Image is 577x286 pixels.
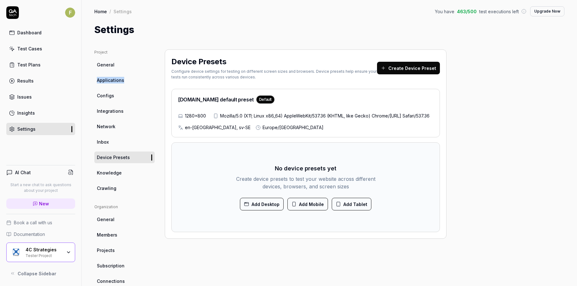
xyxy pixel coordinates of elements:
[25,253,62,258] div: Tester Project
[263,124,324,131] span: Europe/[GEOGRAPHIC_DATA]
[17,29,42,36] div: Dashboard
[6,107,75,119] a: Insights
[171,56,226,67] h2: Device Presets
[114,8,132,14] div: Settings
[6,91,75,103] a: Issues
[178,95,275,104] h2: [DOMAIN_NAME] default preset
[220,112,430,119] span: Mozilla/5.0 (X11; Linux x86_64) AppleWebKit/537.36 (KHTML, like Gecko) Chrome/[URL] Safari/537.36
[94,121,155,132] a: Network
[6,59,75,71] a: Test Plans
[6,219,75,226] a: Book a call with us
[94,260,155,272] a: Subscription
[377,62,440,74] button: Create Device Preset
[65,6,75,19] button: F
[185,124,251,131] span: en-[GEOGRAPHIC_DATA], sv-SE
[17,126,36,132] div: Settings
[6,198,75,209] a: New
[6,182,75,193] p: Start a new chat to ask questions about your project
[94,49,155,55] div: Project
[94,244,155,256] a: Projects
[435,8,454,15] span: You have
[94,105,155,117] a: Integrations
[240,198,284,210] button: Add Desktop
[94,59,155,71] a: General
[97,92,114,99] span: Configs
[94,74,155,86] a: Applications
[6,243,75,262] button: 4C Strategies Logo4C StrategiesTester Project
[14,219,52,226] span: Book a call with us
[97,61,114,68] span: General
[6,231,75,237] a: Documentation
[97,247,115,254] span: Projects
[17,61,41,68] div: Test Plans
[97,216,114,223] span: General
[97,123,115,130] span: Network
[17,110,35,116] div: Insights
[235,175,376,190] p: Create device presets to test your website across different devices, browsers, and screen sizes
[14,231,45,237] span: Documentation
[97,278,125,284] span: Connections
[94,90,155,101] a: Configs
[17,94,32,100] div: Issues
[97,262,125,269] span: Subscription
[97,154,130,161] span: Device Presets
[6,75,75,87] a: Results
[94,136,155,148] a: Inbox
[275,164,336,173] h3: No device presets yet
[94,182,155,194] a: Crawling
[287,198,328,210] button: Add Mobile
[15,169,31,176] h4: AI Chat
[94,167,155,179] a: Knowledge
[10,247,22,258] img: 4C Strategies Logo
[94,214,155,225] a: General
[97,108,124,114] span: Integrations
[94,229,155,241] a: Members
[97,169,122,176] span: Knowledge
[256,95,275,104] div: Default
[6,267,75,280] button: Collapse Sidebar
[171,69,377,80] div: Configure device settings for testing on different screen sizes and browsers. Device presets help...
[18,270,56,277] span: Collapse Sidebar
[17,45,42,52] div: Test Cases
[17,77,34,84] div: Results
[97,232,117,238] span: Members
[39,200,49,207] span: New
[65,8,75,18] span: F
[94,8,107,14] a: Home
[332,198,371,210] button: Add Tablet
[97,77,124,83] span: Applications
[6,43,75,55] a: Test Cases
[94,204,155,210] div: Organization
[530,6,564,16] button: Upgrade Now
[6,123,75,135] a: Settings
[479,8,519,15] span: test executions left
[97,185,116,192] span: Crawling
[185,112,206,119] span: 1280×800
[6,26,75,39] a: Dashboard
[97,139,109,145] span: Inbox
[94,152,155,163] a: Device Presets
[25,247,62,253] div: 4C Strategies
[94,23,134,37] h1: Settings
[457,8,477,15] span: 463 / 500
[109,8,111,14] div: /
